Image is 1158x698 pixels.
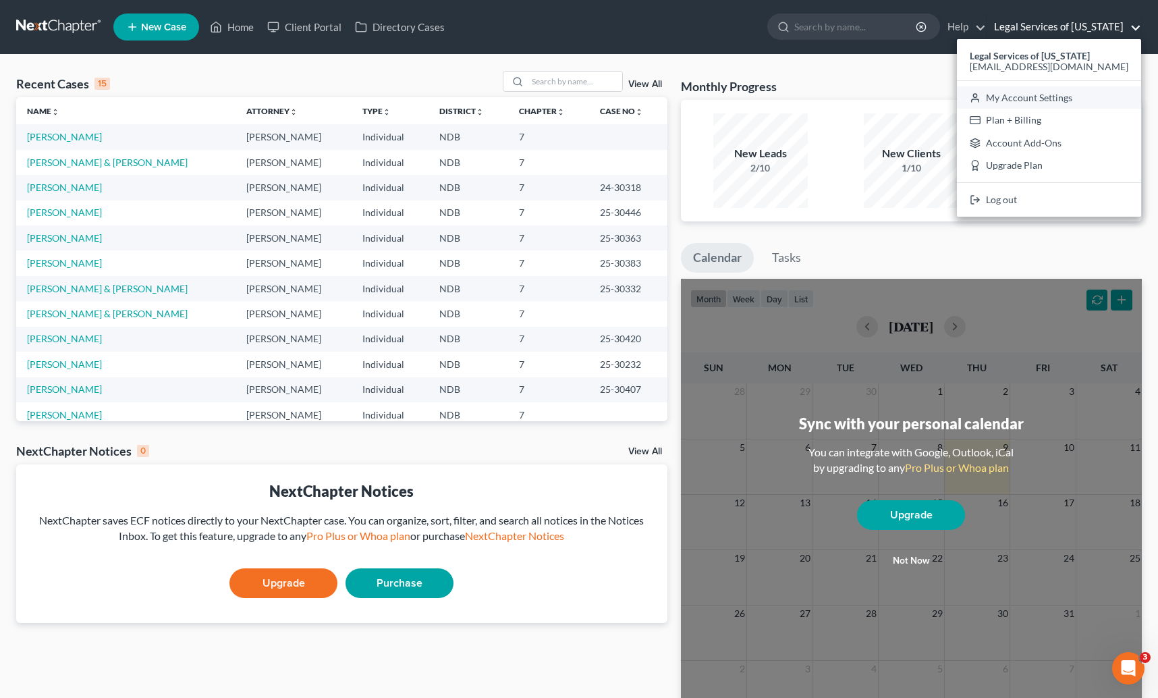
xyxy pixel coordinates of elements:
[760,243,813,273] a: Tasks
[857,547,965,574] button: Not now
[27,157,188,168] a: [PERSON_NAME] & [PERSON_NAME]
[246,106,298,116] a: Attorneyunfold_more
[51,108,59,116] i: unfold_more
[508,175,589,200] td: 7
[27,409,102,421] a: [PERSON_NAME]
[476,108,484,116] i: unfold_more
[429,175,508,200] td: NDB
[589,352,667,377] td: 25-30232
[508,124,589,149] td: 7
[27,106,59,116] a: Nameunfold_more
[236,276,352,301] td: [PERSON_NAME]
[508,276,589,301] td: 7
[203,15,260,39] a: Home
[141,22,186,32] span: New Case
[236,225,352,250] td: [PERSON_NAME]
[987,15,1141,39] a: Legal Services of [US_STATE]
[27,383,102,395] a: [PERSON_NAME]
[236,352,352,377] td: [PERSON_NAME]
[260,15,348,39] a: Client Portal
[27,207,102,218] a: [PERSON_NAME]
[628,80,662,89] a: View All
[352,150,428,175] td: Individual
[970,61,1128,72] span: [EMAIL_ADDRESS][DOMAIN_NAME]
[635,108,643,116] i: unfold_more
[429,225,508,250] td: NDB
[27,308,188,319] a: [PERSON_NAME] & [PERSON_NAME]
[589,175,667,200] td: 24-30318
[362,106,391,116] a: Typeunfold_more
[429,150,508,175] td: NDB
[352,377,428,402] td: Individual
[589,327,667,352] td: 25-30420
[236,377,352,402] td: [PERSON_NAME]
[429,301,508,326] td: NDB
[27,257,102,269] a: [PERSON_NAME]
[236,124,352,149] td: [PERSON_NAME]
[794,14,918,39] input: Search by name...
[519,106,565,116] a: Chapterunfold_more
[957,155,1141,178] a: Upgrade Plan
[508,352,589,377] td: 7
[1112,652,1145,684] iframe: Intercom live chat
[352,175,428,200] td: Individual
[352,327,428,352] td: Individual
[508,150,589,175] td: 7
[508,301,589,326] td: 7
[589,200,667,225] td: 25-30446
[589,377,667,402] td: 25-30407
[429,276,508,301] td: NDB
[439,106,484,116] a: Districtunfold_more
[348,15,451,39] a: Directory Cases
[864,146,958,161] div: New Clients
[236,402,352,427] td: [PERSON_NAME]
[429,377,508,402] td: NDB
[713,161,808,175] div: 2/10
[429,124,508,149] td: NDB
[957,109,1141,132] a: Plan + Billing
[137,445,149,457] div: 0
[352,225,428,250] td: Individual
[628,447,662,456] a: View All
[27,182,102,193] a: [PERSON_NAME]
[352,352,428,377] td: Individual
[681,243,754,273] a: Calendar
[27,513,657,544] div: NextChapter saves ECF notices directly to your NextChapter case. You can organize, sort, filter, ...
[16,443,149,459] div: NextChapter Notices
[957,188,1141,211] a: Log out
[352,124,428,149] td: Individual
[508,250,589,275] td: 7
[229,568,337,598] a: Upgrade
[713,146,808,161] div: New Leads
[16,76,110,92] div: Recent Cases
[236,327,352,352] td: [PERSON_NAME]
[429,402,508,427] td: NDB
[508,327,589,352] td: 7
[957,39,1141,217] div: Legal Services of [US_STATE]
[799,413,1024,434] div: Sync with your personal calendar
[236,175,352,200] td: [PERSON_NAME]
[957,86,1141,109] a: My Account Settings
[508,377,589,402] td: 7
[236,150,352,175] td: [PERSON_NAME]
[27,283,188,294] a: [PERSON_NAME] & [PERSON_NAME]
[27,481,657,502] div: NextChapter Notices
[508,200,589,225] td: 7
[528,72,622,91] input: Search by name...
[905,461,1009,474] a: Pro Plus or Whoa plan
[27,232,102,244] a: [PERSON_NAME]
[306,529,410,542] a: Pro Plus or Whoa plan
[352,301,428,326] td: Individual
[429,200,508,225] td: NDB
[352,200,428,225] td: Individual
[941,15,986,39] a: Help
[236,200,352,225] td: [PERSON_NAME]
[429,352,508,377] td: NDB
[429,327,508,352] td: NDB
[589,225,667,250] td: 25-30363
[236,301,352,326] td: [PERSON_NAME]
[1140,652,1151,663] span: 3
[27,131,102,142] a: [PERSON_NAME]
[589,250,667,275] td: 25-30383
[557,108,565,116] i: unfold_more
